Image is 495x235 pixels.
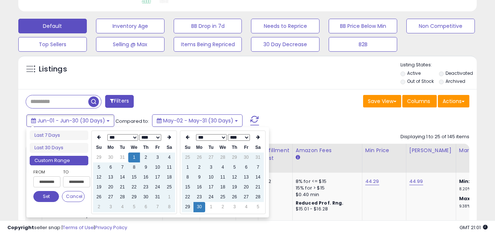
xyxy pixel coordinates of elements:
[407,70,421,76] label: Active
[96,19,165,33] button: Inventory Age
[163,192,175,202] td: 1
[193,153,205,162] td: 26
[193,143,205,153] th: Mo
[261,147,289,162] div: Fulfillment Cost
[402,95,437,107] button: Columns
[105,153,117,162] td: 30
[63,168,85,176] label: To
[296,200,344,206] b: Reduced Prof. Rng.
[182,162,193,172] td: 1
[39,64,67,74] h5: Listings
[96,37,165,52] button: Selling @ Max
[240,172,252,182] td: 13
[296,154,300,161] small: Amazon Fees.
[163,202,175,212] td: 8
[163,117,233,124] span: May-02 - May-31 (30 Days)
[240,153,252,162] td: 30
[174,37,242,52] button: Items Being Repriced
[152,143,163,153] th: Fr
[152,153,163,162] td: 3
[182,202,193,212] td: 29
[205,182,217,192] td: 17
[140,182,152,192] td: 23
[252,182,264,192] td: 21
[182,182,193,192] td: 15
[407,78,434,84] label: Out of Stock
[140,202,152,212] td: 6
[252,143,264,153] th: Sa
[240,202,252,212] td: 4
[30,156,88,166] li: Custom Range
[459,224,488,231] span: 2025-08-11 21:01 GMT
[152,182,163,192] td: 24
[163,182,175,192] td: 25
[251,37,319,52] button: 30 Day Decrease
[240,182,252,192] td: 20
[128,192,140,202] td: 29
[193,192,205,202] td: 23
[240,162,252,172] td: 6
[229,162,240,172] td: 5
[407,98,430,105] span: Columns
[205,192,217,202] td: 24
[163,162,175,172] td: 11
[105,202,117,212] td: 3
[117,182,128,192] td: 21
[229,143,240,153] th: Th
[252,202,264,212] td: 5
[152,202,163,212] td: 7
[261,178,287,185] div: 5.92
[217,192,229,202] td: 25
[296,147,359,154] div: Amazon Fees
[252,172,264,182] td: 14
[93,162,105,172] td: 5
[152,192,163,202] td: 31
[205,172,217,182] td: 10
[193,182,205,192] td: 16
[93,202,105,212] td: 2
[329,19,397,33] button: BB Price Below Min
[251,19,319,33] button: Needs to Reprice
[438,95,469,107] button: Actions
[140,162,152,172] td: 9
[229,172,240,182] td: 12
[128,202,140,212] td: 5
[128,162,140,172] td: 8
[409,147,453,154] div: [PERSON_NAME]
[217,182,229,192] td: 18
[105,143,117,153] th: Mo
[140,172,152,182] td: 16
[140,192,152,202] td: 30
[163,153,175,162] td: 4
[105,95,134,108] button: Filters
[95,224,127,231] a: Privacy Policy
[105,192,117,202] td: 27
[446,78,465,84] label: Archived
[128,143,140,153] th: We
[152,114,243,127] button: May-02 - May-31 (30 Days)
[117,153,128,162] td: 31
[409,178,423,185] a: 44.99
[205,162,217,172] td: 3
[229,153,240,162] td: 29
[193,202,205,212] td: 30
[182,153,193,162] td: 25
[117,162,128,172] td: 7
[205,153,217,162] td: 27
[37,117,105,124] span: Jun-01 - Jun-30 (30 Days)
[363,95,401,107] button: Save View
[26,114,114,127] button: Jun-01 - Jun-30 (30 Days)
[117,143,128,153] th: Tu
[7,224,34,231] strong: Copyright
[93,153,105,162] td: 29
[406,19,475,33] button: Non Competitive
[128,182,140,192] td: 22
[229,182,240,192] td: 19
[7,224,127,231] div: seller snap | |
[217,153,229,162] td: 28
[33,191,59,202] button: Set
[193,172,205,182] td: 9
[205,202,217,212] td: 1
[400,62,477,69] p: Listing States:
[62,191,85,202] button: Cancel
